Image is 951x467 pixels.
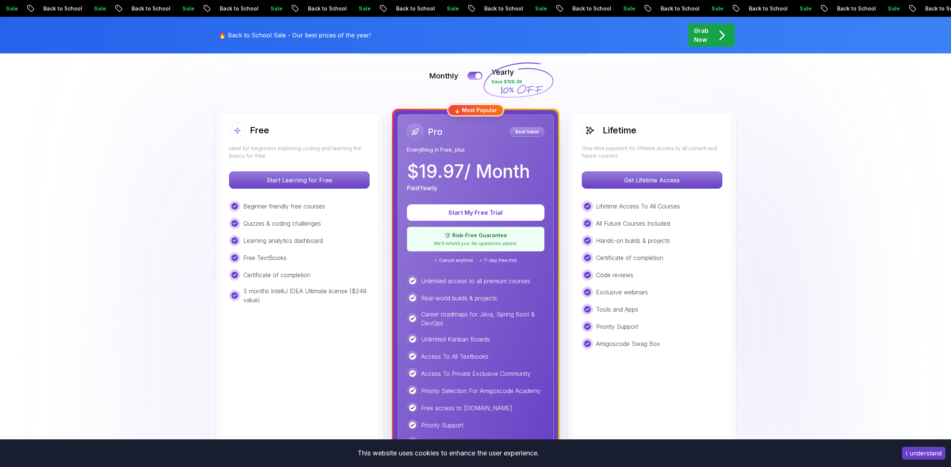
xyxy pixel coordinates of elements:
p: Certificate of completion [243,270,311,279]
p: Career roadmaps for Java, Spring Boot & DevOps [421,310,544,328]
button: Get Lifetime Access [582,171,722,189]
h2: Lifetime [603,124,636,136]
p: Lifetime Access To All Courses [596,202,680,211]
p: Back to School [743,5,794,12]
p: Amigoscode Swag Box [596,339,660,348]
p: Unlimited Kanban Boards [421,335,490,344]
p: 🔥 Back to School Sale - Our best prices of the year! [219,31,371,40]
p: Back to School [126,5,176,12]
p: Ideal for beginners exploring coding and learning the basics for free. [229,145,370,160]
a: Get Lifetime Access [582,176,722,184]
p: Learning analytics dashboard [243,236,323,245]
p: Paid Yearly [407,183,437,192]
p: Priority Support [421,421,463,430]
p: Priority Selection For Amigoscode Academy [421,386,541,395]
p: Sale [794,5,818,12]
a: Start Learning for Free [229,176,370,184]
p: All Future Courses Included [596,219,670,228]
p: Free access to [DOMAIN_NAME] [421,403,512,412]
p: Exclusive webinars [596,288,648,297]
p: Quizzes & coding challenges [243,219,321,228]
p: Sale [529,5,553,12]
p: Start Learning for Free [229,172,369,188]
div: This website uses cookies to enhance the user experience. [6,445,891,461]
p: Sale [176,5,200,12]
button: Start Learning for Free [229,171,370,189]
p: Back to School [302,5,353,12]
p: Everything in Free, plus [407,146,544,154]
span: ✓ 7-day free trial [479,257,517,263]
p: Weekly Office Hours [421,438,478,447]
h2: Free [250,124,269,136]
p: $ 19.97 / Month [407,163,530,180]
p: Sale [705,5,729,12]
p: Back to School [831,5,882,12]
p: Back to School [214,5,265,12]
p: Start My Free Trial [416,208,535,217]
p: Hands-on builds & projects [596,236,670,245]
h2: Pro [428,126,442,138]
p: Beginner friendly free courses [243,202,325,211]
p: Free TextBooks [243,253,287,262]
p: Real-world builds & projects [421,294,497,303]
p: 3 months IntelliJ IDEA Ultimate license ($249 value) [243,287,370,304]
p: Unlimited access to all premium courses [421,276,530,285]
p: Sale [617,5,641,12]
p: Back to School [37,5,88,12]
p: Grab Now [694,26,708,44]
a: Start My Free Trial [407,209,544,216]
p: Sale [882,5,906,12]
p: Monthly [429,71,458,81]
p: Get Lifetime Access [582,172,722,188]
p: Sale [353,5,377,12]
button: Accept cookies [902,447,945,460]
p: Back to School [390,5,441,12]
p: We'll refund you. No questions asked. [412,241,540,247]
p: Priority Support [596,322,638,331]
p: Back to School [655,5,705,12]
p: Best Value [511,128,543,136]
p: Access To Private Exclusive Community [421,369,531,378]
p: Sale [88,5,112,12]
span: ✓ Cancel anytime [434,257,473,263]
p: Back to School [478,5,529,12]
p: 🛡️ Risk-Free Guarantee [412,232,540,239]
p: Code reviews [596,270,633,279]
p: Sale [441,5,465,12]
p: One-time payment for lifetime access to all current and future courses. [582,145,722,160]
p: Tools and Apps [596,305,638,314]
p: Sale [265,5,288,12]
p: Certificate of completion [596,253,663,262]
p: Back to School [566,5,617,12]
button: Start My Free Trial [407,204,544,221]
p: Access To All Textbooks [421,352,488,361]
